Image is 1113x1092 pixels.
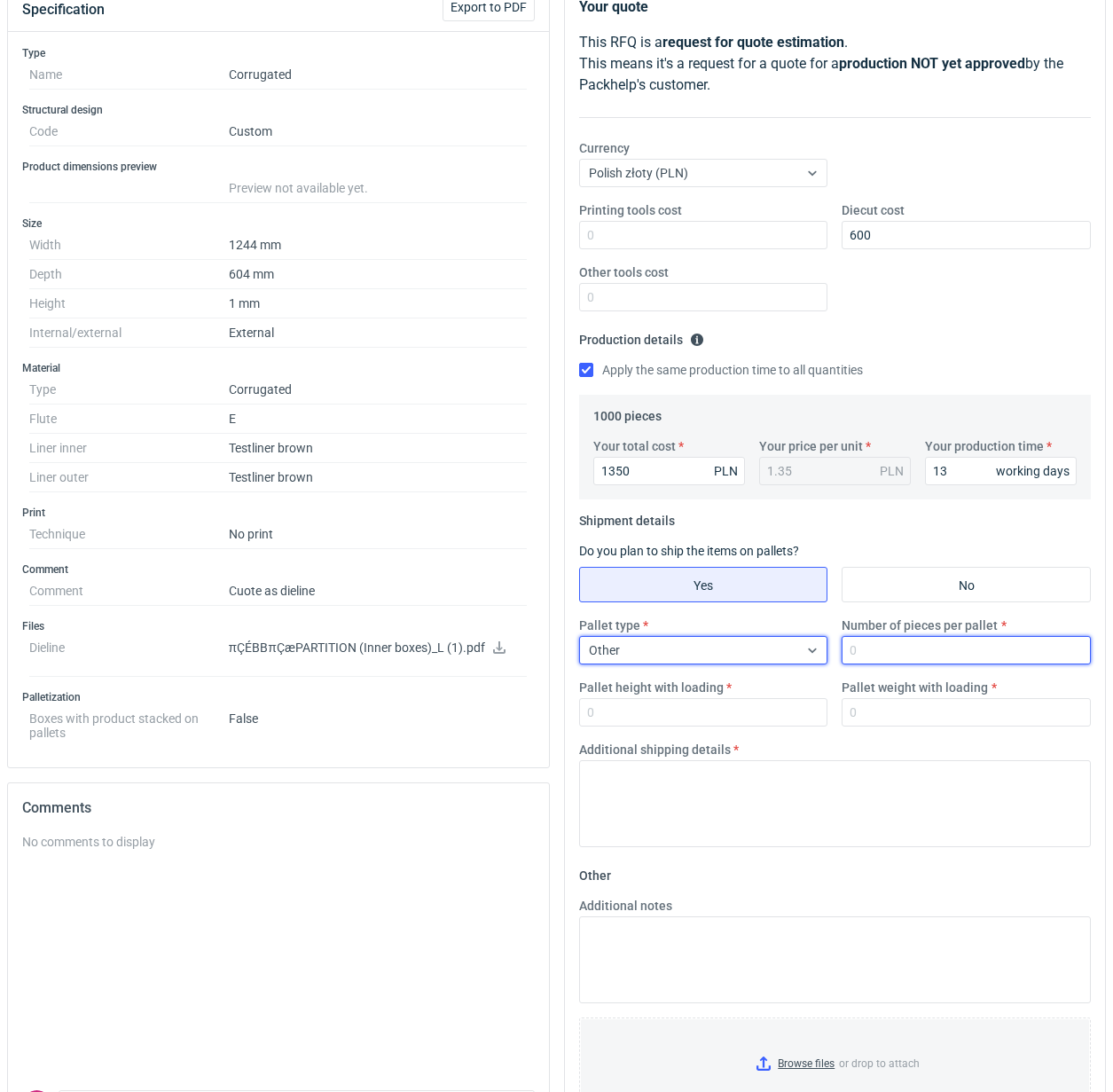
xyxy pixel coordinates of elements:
[842,567,1091,602] label: No
[579,201,682,219] label: Printing tools cost
[29,260,229,289] dt: Depth
[229,405,528,434] dd: E
[29,633,229,677] dt: Dieline
[759,437,863,455] label: Your price per unit
[22,216,535,231] h3: Size
[29,704,229,740] dt: Boxes with product stacked on pallets
[22,797,535,819] h2: Comments
[29,434,229,463] dt: Liner inner
[589,643,620,657] span: Other
[579,617,640,634] label: Pallet type
[29,289,229,318] dt: Height
[662,34,844,51] strong: request for quote estimation
[29,60,229,90] dt: Name
[229,318,528,348] dd: External
[29,231,229,260] dt: Width
[229,117,528,146] dd: Custom
[22,361,535,375] h3: Material
[842,698,1091,727] input: 0
[579,567,828,602] label: Yes
[22,46,535,60] h3: Type
[842,636,1091,664] input: 0
[842,679,988,696] label: Pallet weight with loading
[229,463,528,492] dd: Testliner brown
[842,617,998,634] label: Number of pieces per pallet
[579,221,828,249] input: 0
[29,318,229,348] dt: Internal/external
[579,283,828,311] input: 0
[22,690,535,704] h3: Palletization
[229,181,368,195] span: Preview not available yet.
[579,741,731,758] label: Additional shipping details
[22,160,535,174] h3: Product dimensions preview
[229,231,528,260] dd: 1244 mm
[925,457,1077,485] input: 0
[842,201,905,219] label: Diecut cost
[229,577,528,606] dd: Cuote as dieline
[589,166,688,180] span: Polish złoty (PLN)
[579,139,630,157] label: Currency
[579,861,611,883] legend: Other
[29,405,229,434] dt: Flute
[579,361,863,379] label: Apply the same production time to all quantities
[579,507,675,528] legend: Shipment details
[714,462,738,480] div: PLN
[579,698,828,727] input: 0
[229,60,528,90] dd: Corrugated
[22,506,535,520] h3: Print
[579,544,799,558] label: Do you plan to ship the items on pallets?
[29,463,229,492] dt: Liner outer
[229,640,528,656] p: πÇÉBBπÇæPARTITION (Inner boxes)_L (1).pdf
[593,457,745,485] input: 0
[579,326,704,347] legend: Production details
[229,520,528,549] dd: No print
[29,375,229,405] dt: Type
[22,619,535,633] h3: Files
[842,221,1091,249] input: 0
[229,434,528,463] dd: Testliner brown
[593,402,662,423] legend: 1000 pieces
[880,462,904,480] div: PLN
[229,289,528,318] dd: 1 mm
[229,260,528,289] dd: 604 mm
[29,577,229,606] dt: Comment
[22,103,535,117] h3: Structural design
[839,55,1025,72] strong: production NOT yet approved
[579,897,672,915] label: Additional notes
[29,520,229,549] dt: Technique
[996,462,1070,480] div: working days
[593,437,676,455] label: Your total cost
[579,32,1092,96] p: This RFQ is a . This means it's a request for a quote for a by the Packhelp's customer.
[229,375,528,405] dd: Corrugated
[579,679,724,696] label: Pallet height with loading
[229,704,528,740] dd: False
[925,437,1044,455] label: Your production time
[29,117,229,146] dt: Code
[579,263,669,281] label: Other tools cost
[451,1,527,13] span: Export to PDF
[22,833,535,851] div: No comments to display
[22,562,535,577] h3: Comment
